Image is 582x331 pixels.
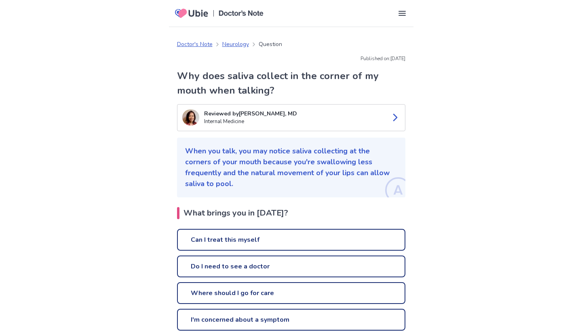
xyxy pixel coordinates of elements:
a: Doctor's Note [177,40,213,48]
img: Doctors Note Logo [219,10,264,16]
p: Published on: [DATE] [177,55,405,62]
img: Suo Lee [182,109,199,126]
a: Do I need to see a doctor [177,256,405,277]
a: Suo LeeReviewed by[PERSON_NAME], MDInternal Medicine [177,104,405,131]
nav: breadcrumb [177,40,282,48]
p: When you talk, you may notice saliva collecting at the corners of your mouth because you're swall... [185,146,397,189]
a: Can I treat this myself [177,229,405,251]
a: Where should I go for care [177,282,405,304]
p: Internal Medicine [204,118,384,126]
h1: Why does saliva collect in the corner of my mouth when talking? [177,69,405,98]
a: Neurology [222,40,249,48]
p: Question [259,40,282,48]
a: I'm concerned about a symptom [177,309,405,331]
h2: What brings you in [DATE]? [177,207,405,219]
p: Reviewed by [PERSON_NAME], MD [204,109,384,118]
